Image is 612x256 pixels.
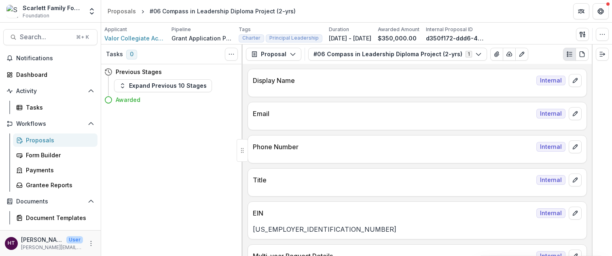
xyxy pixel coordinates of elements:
[13,163,97,177] a: Payments
[3,29,97,45] button: Search...
[329,34,371,42] p: [DATE] - [DATE]
[86,3,97,19] button: Open entity switcher
[23,12,49,19] span: Foundation
[3,117,97,130] button: Open Workflows
[126,50,137,59] span: 0
[6,5,19,18] img: Scarlett Family Foundation
[426,34,487,42] p: d350f172-ddd6-4413-a62c-b0fb0b3cfda9
[563,48,576,61] button: Plaintext view
[116,95,140,104] h4: Awarded
[16,70,91,79] div: Dashboard
[536,109,565,118] span: Internal
[21,235,63,244] p: [PERSON_NAME] Test
[26,181,91,189] div: Grantee Reports
[74,33,91,42] div: ⌘ + K
[104,5,139,17] a: Proposals
[536,76,565,85] span: Internal
[569,140,582,153] button: edit
[26,103,91,112] div: Tasks
[242,35,260,41] span: Charter
[253,142,533,152] p: Phone Number
[253,208,533,218] p: EIN
[66,236,83,243] p: User
[269,35,319,41] span: Principal Leadership
[573,3,589,19] button: Partners
[108,7,136,15] div: Proposals
[104,5,299,17] nav: breadcrumb
[106,51,123,58] h3: Tasks
[536,208,565,218] span: Internal
[576,48,589,61] button: PDF view
[23,4,83,12] div: Scarlett Family Foundation
[378,26,419,33] p: Awarded Amount
[104,34,165,42] a: Valor Collegiate Academies
[569,74,582,87] button: edit
[490,48,503,61] button: View Attached Files
[3,228,97,241] button: Open Contacts
[21,244,83,251] p: [PERSON_NAME][EMAIL_ADDRESS][DOMAIN_NAME]
[3,85,97,97] button: Open Activity
[16,121,85,127] span: Workflows
[253,224,582,234] p: [US_EMPLOYER_IDENTIFICATION_NUMBER]
[225,48,238,61] button: Toggle View Cancelled Tasks
[20,33,71,41] span: Search...
[3,68,97,81] a: Dashboard
[426,26,473,33] p: Internal Proposal ID
[8,241,15,246] div: Haley Miller Test
[593,3,609,19] button: Get Help
[253,76,533,85] p: Display Name
[308,48,487,61] button: #06 Compass in Leadership Diploma Project (2-yrs)1
[16,198,85,205] span: Documents
[515,48,528,61] button: Edit as form
[3,52,97,65] button: Notifications
[13,133,97,147] a: Proposals
[150,7,296,15] div: #06 Compass in Leadership Diploma Project (2-yrs)
[3,195,97,208] button: Open Documents
[536,175,565,185] span: Internal
[239,26,251,33] p: Tags
[569,173,582,186] button: edit
[253,175,533,185] p: Title
[569,107,582,120] button: edit
[86,239,96,248] button: More
[116,68,162,76] h4: Previous Stages
[26,151,91,159] div: Form Builder
[172,26,191,33] p: Pipeline
[16,88,85,95] span: Activity
[26,166,91,174] div: Payments
[569,207,582,220] button: edit
[13,148,97,162] a: Form Builder
[26,136,91,144] div: Proposals
[13,178,97,192] a: Grantee Reports
[26,214,91,222] div: Document Templates
[16,55,94,62] span: Notifications
[246,48,301,61] button: Proposal
[378,34,417,42] p: $350,000.00
[104,26,127,33] p: Applicant
[13,211,97,224] a: Document Templates
[172,34,232,42] p: Grant Application Process
[13,101,97,114] a: Tasks
[596,48,609,61] button: Expand right
[114,79,212,92] button: Expand Previous 10 Stages
[253,109,533,118] p: Email
[329,26,349,33] p: Duration
[536,142,565,152] span: Internal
